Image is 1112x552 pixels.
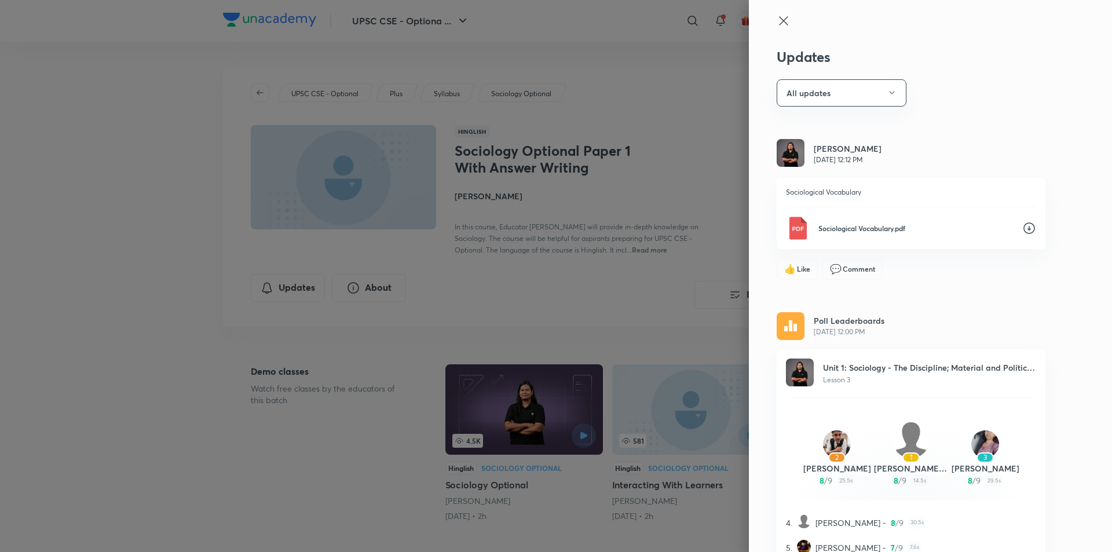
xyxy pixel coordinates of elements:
[843,264,875,274] span: Comment
[891,517,895,529] span: 8
[814,315,884,327] p: Poll Leaderboards
[777,312,804,340] img: rescheduled
[911,474,928,487] span: 14.5s
[837,474,855,487] span: 25.5s
[815,517,886,529] span: [PERSON_NAME] -
[777,49,1045,65] h3: Updates
[818,223,1013,233] p: Sociological Vocabulary.pdf
[902,452,920,463] div: 1
[814,142,881,155] h6: [PERSON_NAME]
[814,327,884,337] span: [DATE] 12:00 PM
[800,462,874,474] p: [PERSON_NAME]
[784,264,796,274] span: like
[820,474,824,487] span: 8
[824,474,828,487] span: /
[786,359,814,386] img: Avatar
[823,430,851,458] img: Avatar
[898,474,902,487] span: /
[902,474,906,487] span: 9
[786,517,792,529] span: 4.
[777,79,906,107] button: All updates
[894,474,898,487] span: 8
[908,517,926,529] span: 30.5s
[797,514,811,528] img: Avatar
[892,421,930,458] img: Avatar
[814,155,881,165] p: [DATE] 12:12 PM
[823,375,850,384] span: Lesson 3
[830,264,842,274] span: comment
[972,474,976,487] span: /
[976,474,981,487] span: 9
[797,264,810,274] span: Like
[828,474,832,487] span: 9
[786,217,809,240] img: Pdf
[899,517,904,529] span: 9
[874,462,948,474] p: [PERSON_NAME] [PERSON_NAME]
[948,462,1022,474] p: [PERSON_NAME]
[976,452,994,463] div: 3
[968,474,972,487] span: 8
[828,452,846,463] div: 2
[777,139,804,167] img: Avatar
[786,187,1036,198] p: Sociological Vocabulary
[823,361,1036,374] p: Unit 1: Sociology - The Discipline; Material and Political Development in [GEOGRAPHIC_DATA]
[985,474,1003,487] span: 29.5s
[895,517,899,529] span: /
[971,430,999,458] img: Avatar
